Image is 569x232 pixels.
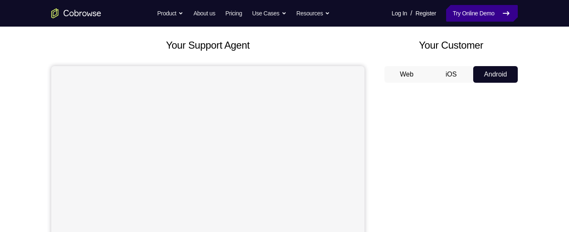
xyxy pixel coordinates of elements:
button: Product [157,5,184,22]
button: Resources [297,5,330,22]
a: Log In [392,5,407,22]
button: Use Cases [252,5,286,22]
a: About us [193,5,215,22]
button: Android [473,66,518,83]
h2: Your Support Agent [51,38,364,53]
h2: Your Customer [384,38,518,53]
a: Register [416,5,436,22]
button: Web [384,66,429,83]
span: / [410,8,412,18]
a: Try Online Demo [446,5,518,22]
a: Pricing [225,5,242,22]
button: iOS [429,66,474,83]
a: Go to the home page [51,8,101,18]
